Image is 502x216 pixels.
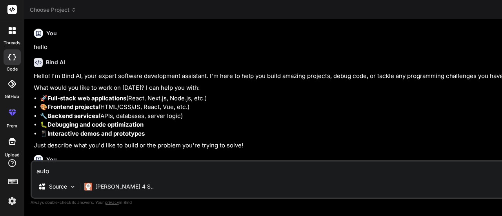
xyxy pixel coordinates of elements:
h6: You [46,29,57,37]
label: threads [4,40,20,46]
strong: Backend services [47,112,98,120]
h6: You [46,156,57,163]
strong: Frontend projects [47,103,98,111]
label: code [7,66,18,73]
img: settings [5,194,19,208]
span: privacy [105,200,119,205]
span: Choose Project [30,6,76,14]
label: prem [7,123,17,129]
img: Claude 4 Sonnet [84,183,92,191]
h6: Bind AI [46,58,65,66]
p: Source [49,183,67,191]
strong: Interactive demos and prototypes [47,130,145,137]
img: Pick Models [69,183,76,190]
label: Upload [5,152,20,158]
strong: Full-stack web applications [47,94,126,102]
label: GitHub [5,93,19,100]
strong: Debugging and code optimization [47,121,144,128]
p: [PERSON_NAME] 4 S.. [95,183,154,191]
